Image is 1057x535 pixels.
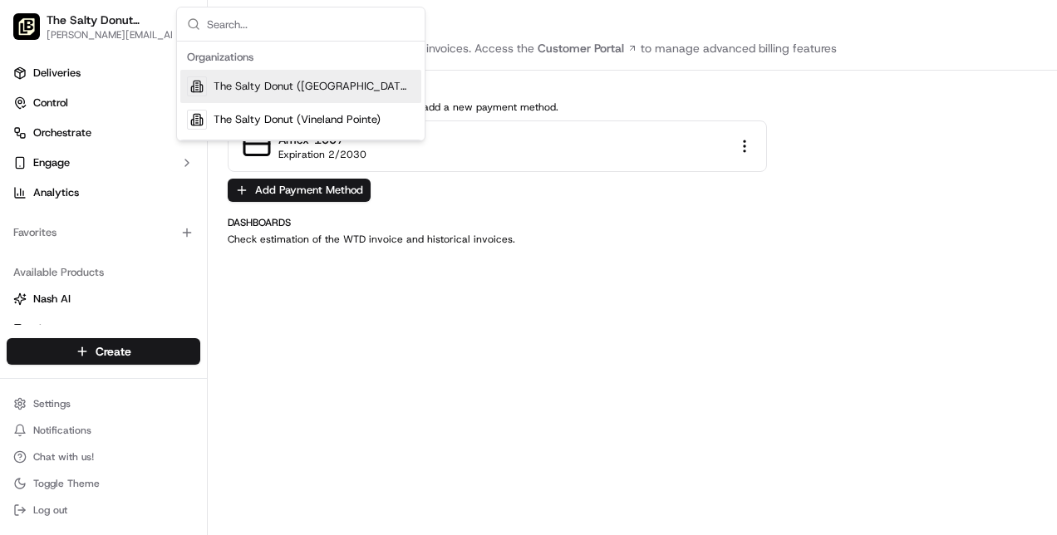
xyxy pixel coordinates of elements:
span: Chat with us! [33,450,94,464]
button: [PERSON_NAME][EMAIL_ADDRESS][PERSON_NAME][DOMAIN_NAME] [47,28,188,42]
span: Create [96,343,131,360]
h2: Dashboards [228,216,1037,229]
a: Nash AI [13,292,194,307]
span: Engage [33,155,70,170]
button: Add Payment Method [228,179,371,202]
span: Fleet [33,321,57,336]
div: Favorites [7,219,200,246]
span: Orchestrate [33,125,91,140]
button: Control [7,90,200,116]
div: Available Products [7,259,200,286]
a: Deliveries [7,60,200,86]
button: Create [7,338,200,365]
button: Settings [7,392,200,415]
span: Analytics [33,185,79,200]
span: Log out [33,503,67,517]
img: The Salty Donut (Plaza Midwood) [13,13,40,40]
button: Nash AI [7,286,200,312]
div: Expiration 2/2030 [278,148,366,161]
button: Log out [7,498,200,522]
span: Toggle Theme [33,477,100,490]
span: Control [33,96,68,110]
a: Analytics [7,179,200,206]
span: Settings [33,397,71,410]
h1: Manage Billing [228,13,1037,40]
h2: Payment Methods [228,84,1037,97]
a: Customer Portal [534,40,641,56]
span: Deliveries [33,66,81,81]
button: The Salty Donut ([GEOGRAPHIC_DATA]) [47,12,170,28]
span: Nash AI [33,292,71,307]
button: Chat with us! [7,445,200,469]
p: Manage your payment methods and invoices. Access the to manage advanced billing features [228,40,1037,56]
span: Notifications [33,424,91,437]
button: Fleet [7,316,200,342]
button: The Salty Donut (Plaza Midwood)The Salty Donut ([GEOGRAPHIC_DATA])[PERSON_NAME][EMAIL_ADDRESS][PE... [7,7,172,47]
button: Orchestrate [7,120,200,146]
button: Toggle Theme [7,472,200,495]
p: Manage your payment methods. You can add a new payment method. [228,101,1037,114]
button: Engage [7,150,200,176]
p: Check estimation of the WTD invoice and historical invoices. [228,233,1037,246]
button: Notifications [7,419,200,442]
a: Fleet [13,321,194,336]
